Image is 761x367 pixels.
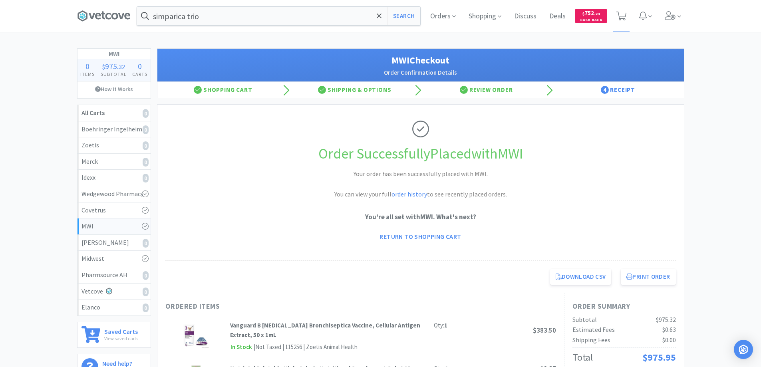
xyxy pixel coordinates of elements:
[165,301,405,312] h1: Ordered Items
[580,18,602,23] span: Cash Back
[81,302,147,313] div: Elanco
[550,269,612,285] a: Download CSV
[77,70,98,78] h4: Items
[77,202,151,219] a: Covetrus
[434,321,447,330] div: Qty:
[102,358,145,367] h6: Need help?
[642,351,676,363] span: $975.95
[511,13,540,20] a: Discuss
[104,335,138,342] p: View saved carts
[230,321,420,339] strong: Vanguard B [MEDICAL_DATA] Bronchiseptica Vaccine, Cellular Antigen Extract, 50 x 1mL
[656,315,676,323] span: $975.32
[138,61,142,71] span: 0
[289,82,421,98] div: Shipping & Options
[143,239,149,248] i: 0
[391,190,427,198] a: order history
[533,326,556,335] span: $383.50
[81,238,147,248] div: [PERSON_NAME]
[85,61,89,71] span: 0
[104,326,138,335] h6: Saved Carts
[137,7,420,25] input: Search by item, sku, manufacturer, ingredient, size...
[97,62,129,70] div: .
[143,109,149,118] i: 0
[77,105,151,121] a: All Carts0
[77,322,151,348] a: Saved CartsView saved carts
[662,325,676,333] span: $0.63
[572,335,610,345] div: Shipping Fees
[129,70,151,78] h4: Carts
[165,212,676,222] p: You're all set with MWI . What's next?
[143,141,149,150] i: 0
[157,82,289,98] div: Shopping Cart
[572,301,676,312] h1: Order Summary
[572,350,593,365] div: Total
[143,125,149,134] i: 0
[77,137,151,154] a: Zoetis0
[594,11,600,16] span: . 23
[81,124,147,135] div: Boehringer Ingelheim
[143,158,149,167] i: 0
[81,286,147,297] div: Vetcove
[165,53,676,68] h1: MWI Checkout
[301,169,540,200] h2: Your order has been successfully placed with MWI. You can view your full to see recently placed o...
[230,342,252,352] span: In Stock
[77,186,151,202] a: Wedgewood Pharmacy
[444,321,447,329] strong: 1
[77,235,151,251] a: [PERSON_NAME]0
[81,189,147,199] div: Wedgewood Pharmacy
[572,315,597,325] div: Subtotal
[552,82,684,98] div: Receipt
[81,157,147,167] div: Merck
[182,321,210,349] img: c7c83e1f235a4b6f9d62c344726dc916_454268.png
[77,154,151,170] a: Merck0
[77,81,151,97] a: How It Works
[582,11,584,16] span: $
[421,82,552,98] div: Review Order
[582,9,600,17] span: 752
[143,304,149,312] i: 0
[143,288,149,296] i: 0
[143,174,149,183] i: 0
[621,269,676,285] button: Print Order
[546,13,569,20] a: Deals
[81,140,147,151] div: Zoetis
[77,251,151,267] a: Midwest
[119,63,125,71] span: 32
[105,61,117,71] span: 975
[77,49,151,59] h1: MWI
[97,70,129,78] h4: Subtotal
[102,63,105,71] span: $
[77,170,151,186] a: Idexx0
[81,221,147,232] div: MWI
[165,142,676,165] h1: Order Successfully Placed with MWI
[601,86,609,94] span: 4
[734,340,753,359] div: Open Intercom Messenger
[575,5,607,27] a: $752.23Cash Back
[77,121,151,138] a: Boehringer Ingelheim0
[81,173,147,183] div: Idexx
[77,284,151,300] a: Vetcove0
[81,205,147,216] div: Covetrus
[572,325,615,335] div: Estimated Fees
[81,254,147,264] div: Midwest
[77,300,151,315] a: Elanco0
[81,270,147,280] div: Pharmsource AH
[77,218,151,235] a: MWI
[81,109,105,117] strong: All Carts
[662,336,676,344] span: $0.00
[252,342,358,352] div: | Not Taxed | 115256 | Zoetis Animal Health
[77,267,151,284] a: Pharmsource AH0
[387,7,420,25] button: Search
[143,271,149,280] i: 0
[165,68,676,77] h2: Order Confirmation Details
[374,228,467,244] a: Return to Shopping Cart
